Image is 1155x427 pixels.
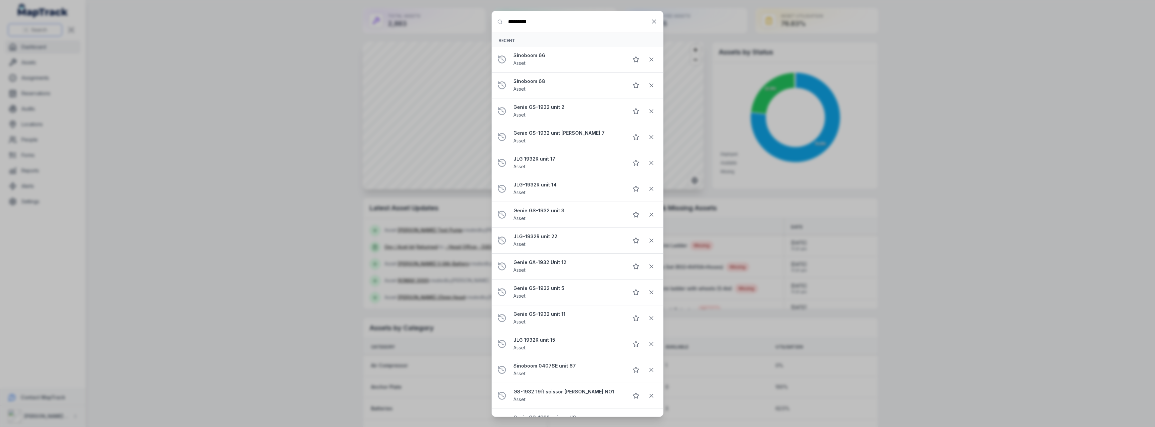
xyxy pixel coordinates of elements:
[513,388,623,395] strong: GS-1932 19ft scissor [PERSON_NAME] NO1
[513,60,525,66] span: Asset
[513,112,525,118] span: Asset
[513,311,623,317] strong: Genie GS-1932 unit 11
[513,189,525,195] span: Asset
[513,259,623,274] a: Genie GA-1932 Unit 12Asset
[513,337,623,351] a: JLG 1932R unit 15Asset
[513,138,525,143] span: Asset
[513,78,623,93] a: Sinoboom 68Asset
[499,38,515,43] span: Recent
[513,337,623,343] strong: JLG 1932R unit 15
[513,164,525,169] span: Asset
[513,293,525,299] span: Asset
[513,345,525,350] span: Asset
[513,396,525,402] span: Asset
[513,362,623,369] strong: Sinoboom 0407SE unit 67
[513,241,525,247] span: Asset
[513,207,623,214] strong: Genie GS-1932 unit 3
[513,130,623,144] a: Genie GS-1932 unit [PERSON_NAME] 7Asset
[513,52,623,59] strong: Sinoboom 66
[513,311,623,326] a: Genie GS-1932 unit 11Asset
[513,267,525,273] span: Asset
[513,371,525,376] span: Asset
[513,52,623,67] a: Sinoboom 66Asset
[513,78,623,85] strong: Sinoboom 68
[513,104,623,111] strong: Genie GS-1932 unit 2
[513,181,623,188] strong: JLG-1932R unit 14
[513,414,623,421] strong: Genie GS-1932 scissor #9
[513,233,623,240] strong: JLG-1932R unit 22
[513,233,623,248] a: JLG-1932R unit 22Asset
[513,285,623,300] a: Genie GS-1932 unit 5Asset
[513,388,623,403] a: GS-1932 19ft scissor [PERSON_NAME] NO1Asset
[513,156,623,170] a: JLG 1932R unit 17Asset
[513,86,525,92] span: Asset
[513,259,623,266] strong: Genie GA-1932 Unit 12
[513,207,623,222] a: Genie GS-1932 unit 3Asset
[513,181,623,196] a: JLG-1932R unit 14Asset
[513,104,623,119] a: Genie GS-1932 unit 2Asset
[513,362,623,377] a: Sinoboom 0407SE unit 67Asset
[513,130,623,136] strong: Genie GS-1932 unit [PERSON_NAME] 7
[513,156,623,162] strong: JLG 1932R unit 17
[513,285,623,292] strong: Genie GS-1932 unit 5
[513,215,525,221] span: Asset
[513,319,525,325] span: Asset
